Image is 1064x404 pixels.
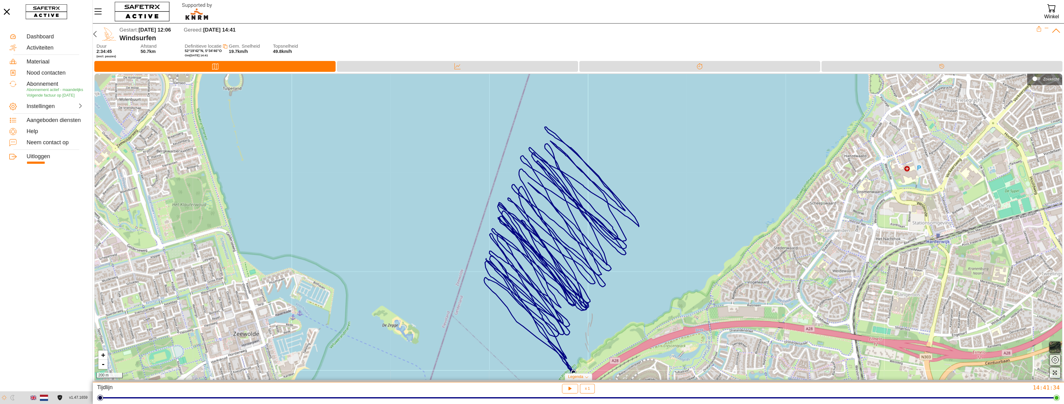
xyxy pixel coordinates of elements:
div: Aangeboden diensten [27,117,83,124]
img: Activities.svg [9,44,17,51]
span: (excl. pauzes) [97,54,136,58]
a: Zoom out [98,360,108,369]
div: Dashboard [27,33,83,40]
img: nl.svg [40,393,48,402]
img: ModeLight.svg [2,395,7,400]
img: en.svg [31,395,36,401]
img: Subscription.svg [9,80,17,88]
button: Nederlands [39,393,49,403]
span: v1.47.1659 [69,394,88,401]
img: PathEnd.svg [571,372,577,378]
img: Equipment.svg [9,58,17,65]
img: PathStart.svg [571,369,576,375]
span: x 1 [585,387,590,390]
span: 2:34:45 [97,49,112,54]
img: RescueLogo.svg [175,2,219,22]
span: Gereed: [184,27,203,33]
span: Volgende factuur op [DATE] [27,93,75,98]
div: Activiteiten [27,45,83,51]
img: ContactUs.svg [9,139,17,146]
div: Tijdlijn [97,384,415,393]
span: 49.8km/h [273,49,292,54]
button: Menu [93,5,108,18]
span: Gestart: [119,27,138,33]
div: Splitsen [579,61,820,72]
button: Terug [90,26,100,42]
button: Uitklappen [1045,26,1049,30]
div: Tijdlijn [822,61,1062,72]
div: Help [27,128,83,135]
div: 200 m [96,373,123,378]
a: Licentieovereenkomst [56,395,64,400]
span: Gem. Snelheid [229,44,268,49]
span: Legenda [568,375,583,379]
img: ModeDark.svg [10,395,15,400]
img: WIND_SURFING.svg [102,27,116,41]
button: x 1 [580,384,595,393]
span: Abonnement actief - maandelijks [27,88,83,92]
img: Help.svg [9,128,17,135]
button: v1.47.1659 [66,393,91,403]
div: Materiaal [27,59,83,65]
a: Zoom in [98,350,108,360]
span: Afstand [141,44,180,49]
div: Abonnement [27,81,83,88]
div: Winkel [1044,12,1059,21]
span: Definitieve locatie [185,43,221,49]
div: Data [337,61,578,72]
span: 19.7km/h [229,49,248,54]
span: 50.7km [141,49,156,54]
span: Om [DATE] 14:41 [185,54,208,57]
div: Neem contact op [27,139,83,146]
button: Engels [28,393,39,403]
div: Zoeklicht [1030,74,1059,83]
div: 14:41:34 [742,384,1060,391]
div: Windsurfen [119,34,1036,42]
div: Nood contacten [27,70,83,76]
span: 52°19'42"N, 5°34'46"O [185,49,222,53]
div: Uitloggen [27,153,83,160]
div: Instellingen [27,103,54,110]
div: Kaart [94,61,336,72]
span: Topsnelheid [273,44,312,49]
span: [DATE] 12:06 [139,27,171,33]
div: Zoeklicht [1043,77,1059,81]
span: Duur [97,44,136,49]
span: [DATE] 14:41 [203,27,236,33]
